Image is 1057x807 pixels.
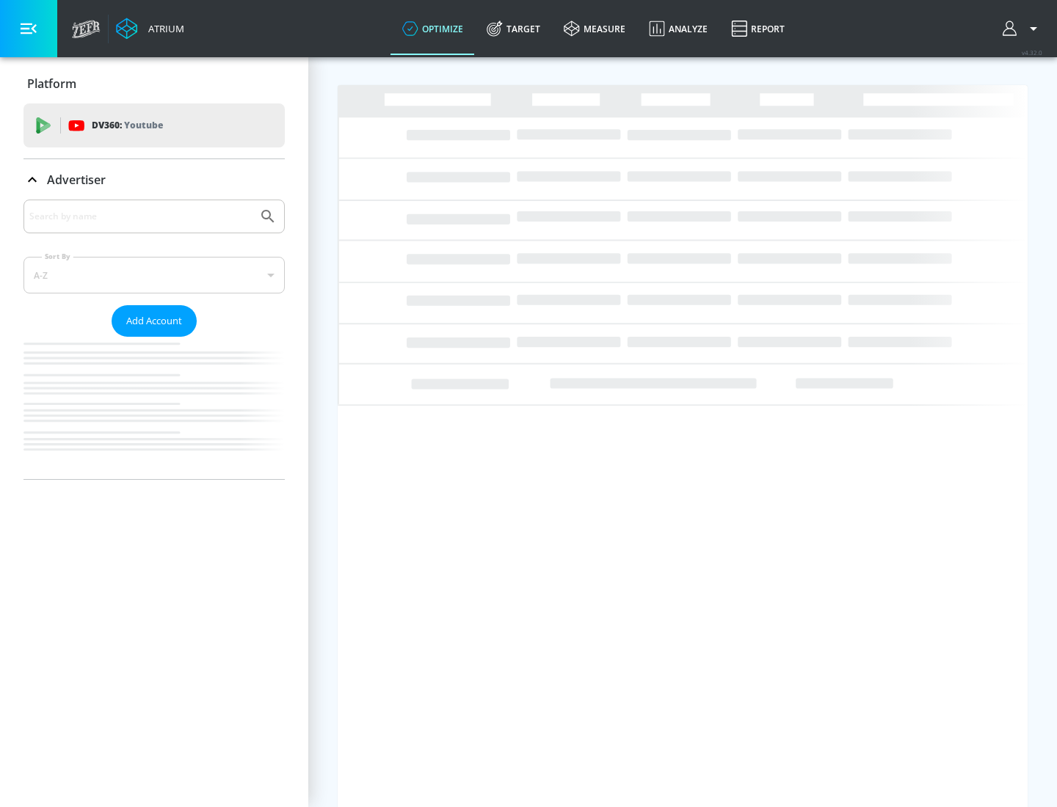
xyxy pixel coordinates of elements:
[23,63,285,104] div: Platform
[29,207,252,226] input: Search by name
[637,2,719,55] a: Analyze
[116,18,184,40] a: Atrium
[23,200,285,479] div: Advertiser
[124,117,163,133] p: Youtube
[27,76,76,92] p: Platform
[552,2,637,55] a: measure
[126,313,182,329] span: Add Account
[42,252,73,261] label: Sort By
[23,257,285,293] div: A-Z
[92,117,163,134] p: DV360:
[112,305,197,337] button: Add Account
[391,2,475,55] a: optimize
[142,22,184,35] div: Atrium
[719,2,796,55] a: Report
[23,337,285,479] nav: list of Advertiser
[23,159,285,200] div: Advertiser
[475,2,552,55] a: Target
[23,103,285,147] div: DV360: Youtube
[47,172,106,188] p: Advertiser
[1022,48,1042,56] span: v 4.32.0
